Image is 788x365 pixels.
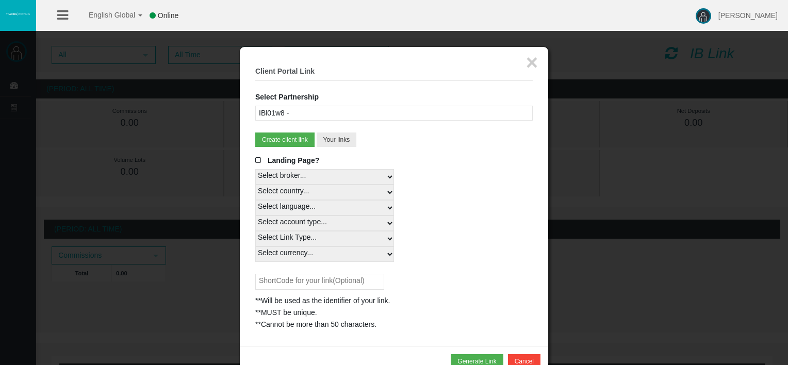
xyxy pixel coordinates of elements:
[158,11,178,20] span: Online
[718,11,778,20] span: [PERSON_NAME]
[5,12,31,16] img: logo.svg
[268,156,319,164] span: Landing Page?
[255,132,315,147] button: Create client link
[255,295,533,307] div: **Will be used as the identifier of your link.
[255,67,315,75] b: Client Portal Link
[526,52,538,73] button: ×
[255,91,319,103] label: Select Partnership
[255,319,533,330] div: **Cannot be more than 50 characters.
[75,11,135,19] span: English Global
[317,132,357,147] button: Your links
[255,274,384,290] input: ShortCode for your link(Optional)
[255,106,533,121] div: IBl01w8 -
[696,8,711,24] img: user-image
[255,307,533,319] div: **MUST be unique.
